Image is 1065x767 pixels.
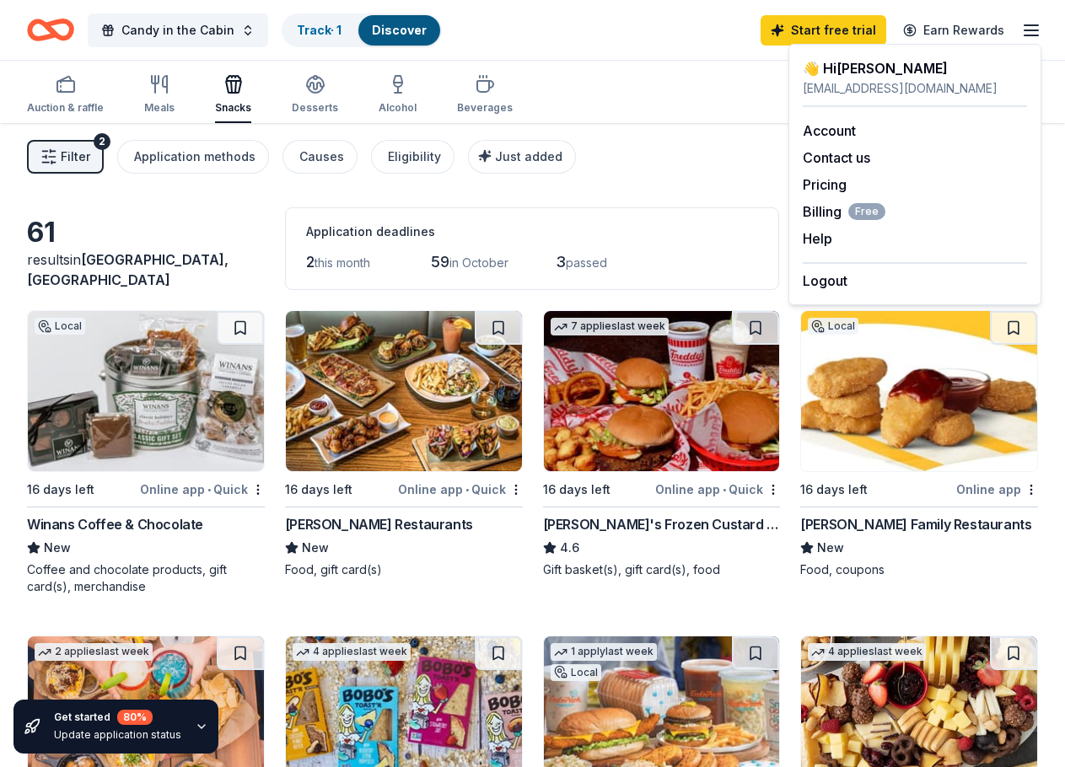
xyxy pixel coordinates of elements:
[803,78,1027,99] div: [EMAIL_ADDRESS][DOMAIN_NAME]
[543,480,610,500] div: 16 days left
[379,101,417,115] div: Alcohol
[465,483,469,496] span: •
[27,310,265,595] a: Image for Winans Coffee & ChocolateLocal16 days leftOnline app•QuickWinans Coffee & ChocolateNewC...
[292,67,338,123] button: Desserts
[285,480,352,500] div: 16 days left
[543,514,781,534] div: [PERSON_NAME]'s Frozen Custard & Steakburgers
[468,140,576,174] button: Just added
[893,15,1014,46] a: Earn Rewards
[292,101,338,115] div: Desserts
[655,479,780,500] div: Online app Quick
[44,538,71,558] span: New
[54,710,181,725] div: Get started
[54,728,181,742] div: Update application status
[27,249,265,290] div: results
[27,480,94,500] div: 16 days left
[803,176,847,193] a: Pricing
[286,311,522,471] img: Image for Thompson Restaurants
[543,561,781,578] div: Gift basket(s), gift card(s), food
[398,479,523,500] div: Online app Quick
[803,147,870,168] button: Contact us
[803,271,847,291] button: Logout
[551,664,601,681] div: Local
[27,10,74,50] a: Home
[117,140,269,174] button: Application methods
[495,149,562,164] span: Just added
[302,538,329,558] span: New
[27,561,265,595] div: Coffee and chocolate products, gift card(s), merchandise
[556,253,566,271] span: 3
[27,251,229,288] span: in
[808,318,858,335] div: Local
[144,67,175,123] button: Meals
[27,216,265,249] div: 61
[808,643,926,661] div: 4 applies last week
[803,228,832,249] button: Help
[544,311,780,471] img: Image for Freddy's Frozen Custard & Steakburgers
[282,140,358,174] button: Causes
[431,253,449,271] span: 59
[800,561,1038,578] div: Food, coupons
[551,643,657,661] div: 1 apply last week
[543,310,781,578] a: Image for Freddy's Frozen Custard & Steakburgers7 applieslast week16 days leftOnline app•Quick[PE...
[293,643,411,661] div: 4 applies last week
[801,311,1037,471] img: Image for Kilroy Family Restaurants
[215,101,251,115] div: Snacks
[27,251,229,288] span: [GEOGRAPHIC_DATA], [GEOGRAPHIC_DATA]
[27,67,104,123] button: Auction & raffle
[144,101,175,115] div: Meals
[140,479,265,500] div: Online app Quick
[299,147,344,167] div: Causes
[800,514,1031,534] div: [PERSON_NAME] Family Restaurants
[560,538,579,558] span: 4.6
[800,480,868,500] div: 16 days left
[27,101,104,115] div: Auction & raffle
[207,483,211,496] span: •
[566,255,607,270] span: passed
[371,140,455,174] button: Eligibility
[27,514,203,534] div: Winans Coffee & Chocolate
[27,140,104,174] button: Filter2
[551,318,669,335] div: 7 applies last week
[61,147,90,167] span: Filter
[803,201,885,222] button: BillingFree
[848,203,885,220] span: Free
[761,15,886,46] a: Start free trial
[803,201,885,222] span: Billing
[803,122,856,139] a: Account
[306,253,315,271] span: 2
[297,23,342,37] a: Track· 1
[215,67,251,123] button: Snacks
[94,133,110,150] div: 2
[28,311,264,471] img: Image for Winans Coffee & Chocolate
[282,13,442,47] button: Track· 1Discover
[379,67,417,123] button: Alcohol
[723,483,726,496] span: •
[121,20,234,40] span: Candy in the Cabin
[372,23,427,37] a: Discover
[817,538,844,558] span: New
[457,67,513,123] button: Beverages
[956,479,1038,500] div: Online app
[88,13,268,47] button: Candy in the Cabin
[35,318,85,335] div: Local
[388,147,441,167] div: Eligibility
[800,310,1038,578] a: Image for Kilroy Family RestaurantsLocal16 days leftOnline app[PERSON_NAME] Family RestaurantsNew...
[306,222,758,242] div: Application deadlines
[35,643,153,661] div: 2 applies last week
[315,255,370,270] span: this month
[285,514,473,534] div: [PERSON_NAME] Restaurants
[285,310,523,578] a: Image for Thompson Restaurants16 days leftOnline app•Quick[PERSON_NAME] RestaurantsNewFood, gift ...
[134,147,255,167] div: Application methods
[457,101,513,115] div: Beverages
[285,561,523,578] div: Food, gift card(s)
[117,710,153,725] div: 80 %
[449,255,508,270] span: in October
[803,58,1027,78] div: 👋 Hi [PERSON_NAME]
